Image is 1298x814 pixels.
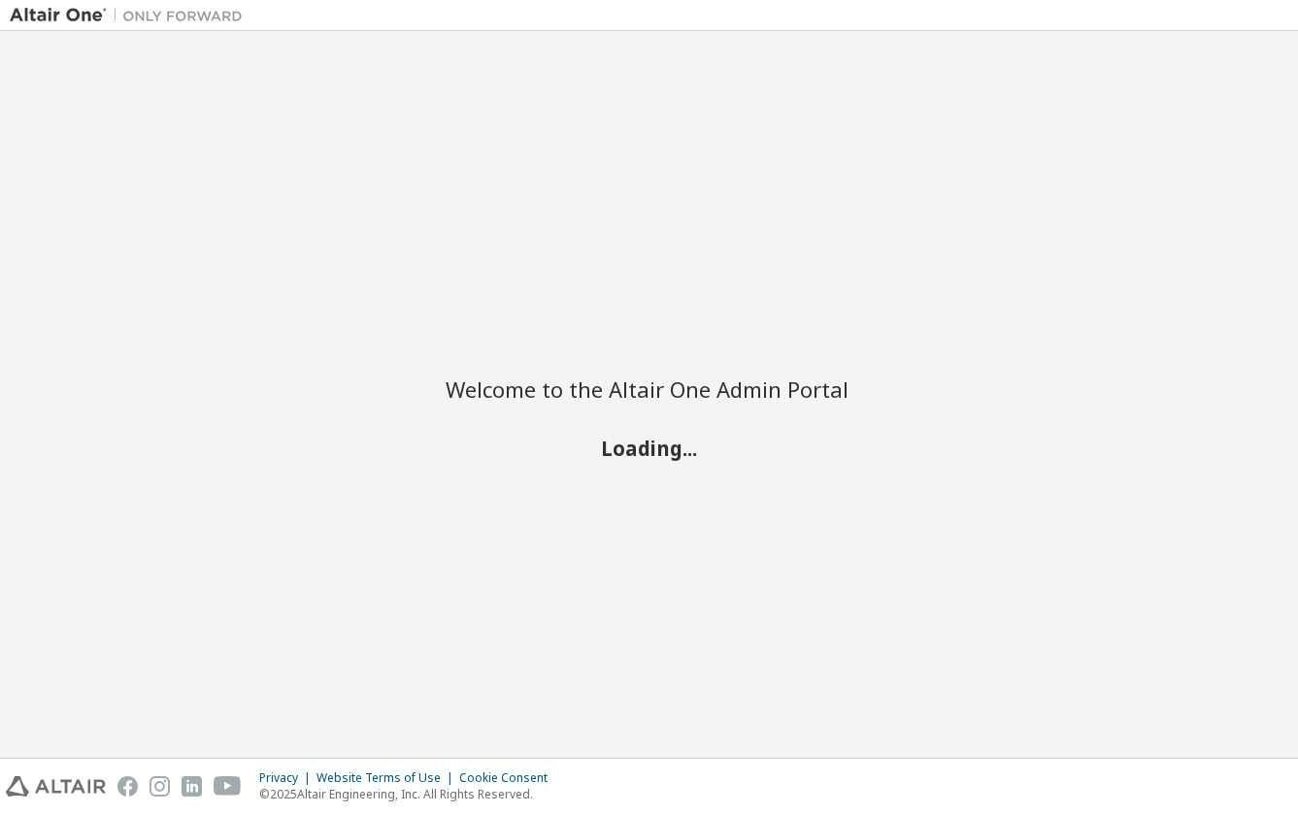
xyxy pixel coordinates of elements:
[182,776,202,797] img: linkedin.svg
[446,375,853,403] h2: Welcome to the Altair One Admin Portal
[214,776,242,797] img: youtube.svg
[316,770,459,786] div: Website Terms of Use
[150,776,170,797] img: instagram.svg
[117,776,138,797] img: facebook.svg
[6,776,106,797] img: altair_logo.svg
[446,435,853,460] h2: Loading...
[10,6,252,25] img: Altair One
[459,770,559,786] div: Cookie Consent
[259,770,316,786] div: Privacy
[259,786,559,802] p: © 2025 Altair Engineering, Inc. All Rights Reserved.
